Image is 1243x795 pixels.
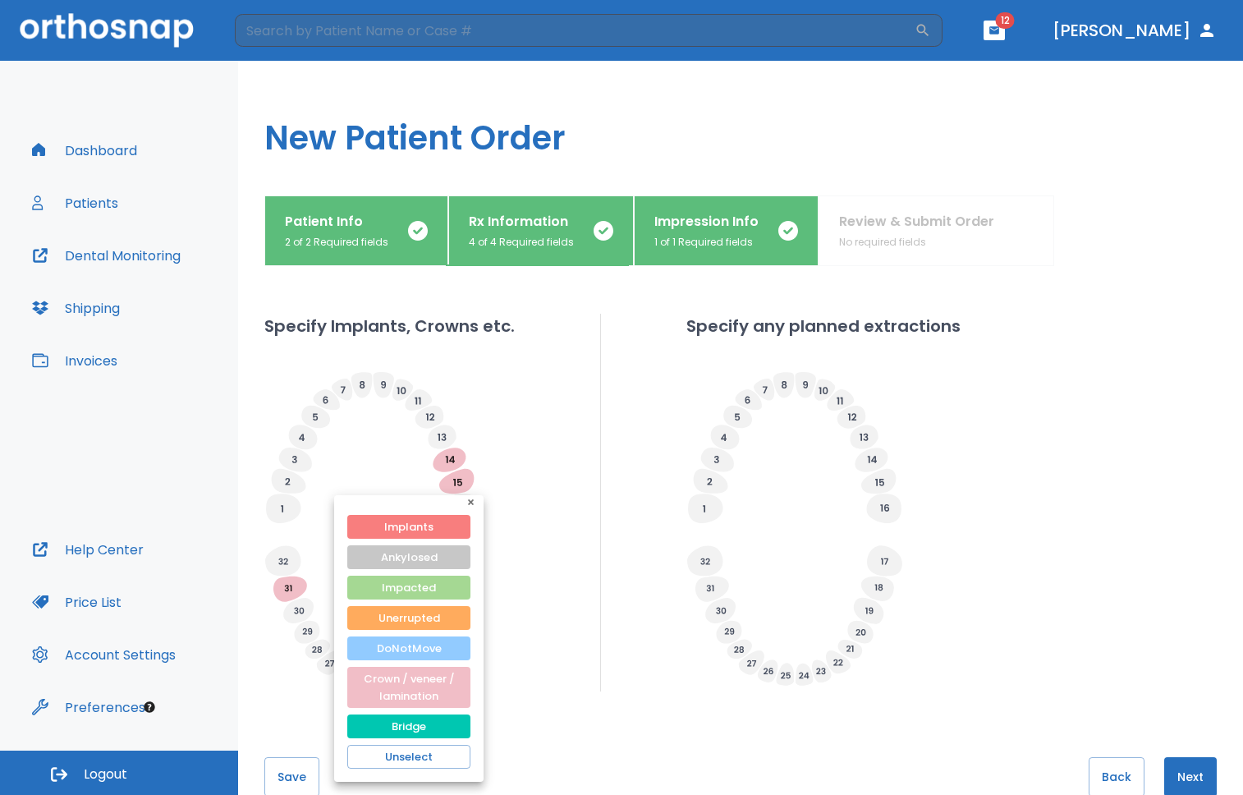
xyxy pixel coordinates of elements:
button: DoNotMove [347,636,470,660]
button: Ankylosed [347,545,470,569]
button: Crown / veneer / lamination [347,667,470,708]
button: Implants [347,515,470,539]
button: Unselect [347,745,470,769]
button: Bridge [347,715,470,738]
button: Unerrupted [347,606,470,630]
button: Impacted [347,576,470,600]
